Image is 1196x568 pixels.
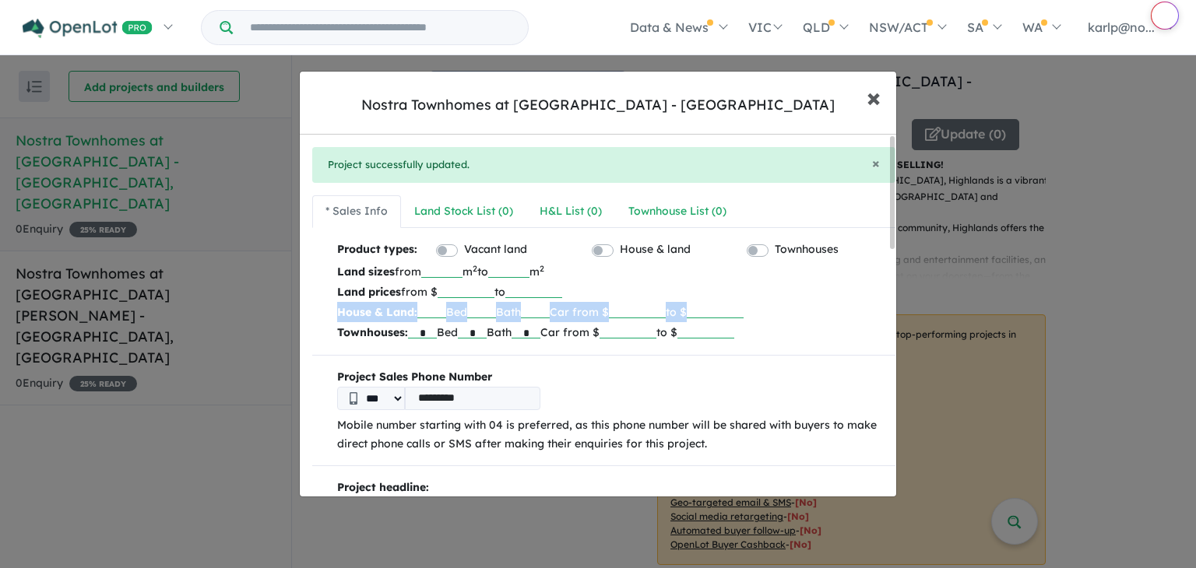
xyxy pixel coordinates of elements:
span: × [867,80,881,114]
p: from m to m [337,261,884,282]
p: Project headline: [337,479,884,497]
p: from $ to [337,282,884,302]
label: Townhouses [775,240,839,259]
b: Product types: [337,240,417,261]
b: Land prices [337,285,401,299]
label: House & land [620,240,691,259]
img: Phone icon [350,392,357,405]
span: × [872,154,880,172]
b: Land sizes [337,265,395,279]
div: Land Stock List ( 0 ) [414,202,513,221]
b: Townhouses: [337,325,408,339]
b: House & Land: [337,305,417,319]
img: Openlot PRO Logo White [23,19,153,38]
b: Project Sales Phone Number [337,368,884,387]
p: Bed Bath Car from $ to $ [337,302,884,322]
span: karlp@no... [1088,19,1155,35]
p: Mobile number starting with 04 is preferred, as this phone number will be shared with buyers to m... [337,416,884,454]
label: Vacant land [464,240,527,259]
sup: 2 [473,263,477,274]
input: Try estate name, suburb, builder or developer [236,11,525,44]
div: H&L List ( 0 ) [540,202,602,221]
button: Close [872,156,880,170]
div: Townhouse List ( 0 ) [628,202,726,221]
p: Bed Bath Car from $ to $ [337,322,884,342]
sup: 2 [540,263,544,274]
div: Nostra Townhomes at [GEOGRAPHIC_DATA] - [GEOGRAPHIC_DATA] [361,95,835,115]
div: Project successfully updated. [312,147,895,183]
div: * Sales Info [325,202,388,221]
